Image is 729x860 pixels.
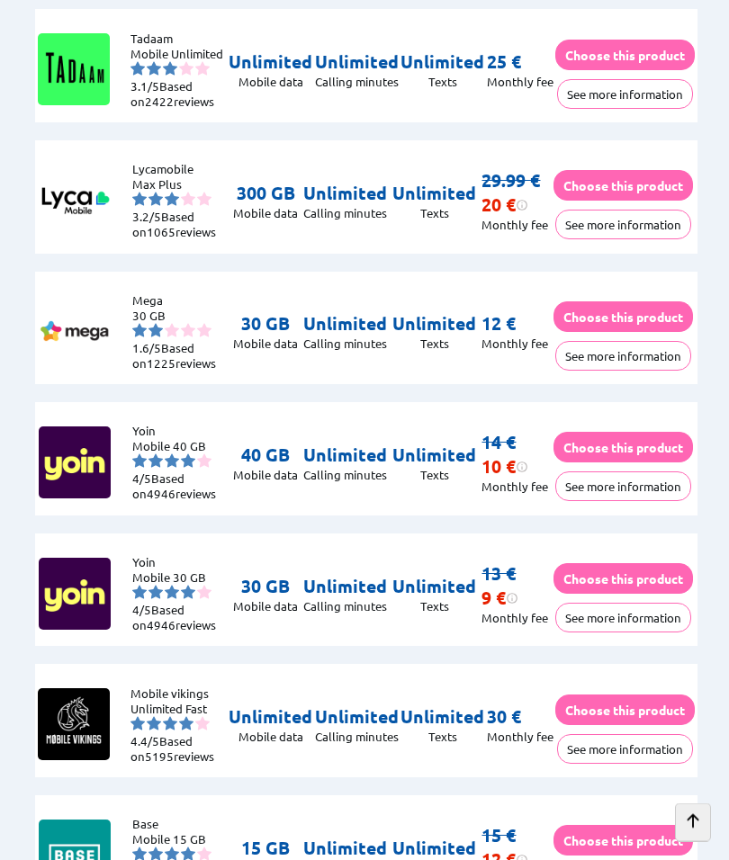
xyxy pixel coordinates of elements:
img: starnr3 [165,193,179,207]
p: Monthly fee [487,75,553,90]
span: 4946 [147,618,175,633]
p: Texts [392,468,476,483]
img: starnr5 [195,717,210,731]
li: Based on reviews [132,603,227,633]
img: information [516,461,528,474]
button: See more information [555,472,691,502]
p: Texts [400,730,484,745]
img: starnr3 [165,324,179,338]
s: 29.99 € [481,169,540,193]
img: starnr4 [179,62,193,76]
li: Base [132,817,227,832]
button: See more information [555,604,691,633]
a: Choose this product [553,572,693,587]
a: Choose this product [555,703,695,719]
img: starnr1 [132,454,147,469]
img: Logo of Yoin [39,559,111,631]
p: Unlimited [315,705,399,730]
a: See more information [555,479,691,495]
p: Unlimited [400,50,484,75]
a: See more information [555,218,691,233]
span: 5195 [145,749,174,765]
li: Based on reviews [130,734,225,765]
li: Mobile Unlimited [130,47,225,62]
p: Calling minutes [303,599,387,614]
img: starnr5 [197,193,211,207]
a: See more information [557,742,693,757]
span: 3.1/5 [130,79,159,94]
span: 4/5 [132,471,151,487]
s: 15 € [481,824,516,847]
span: 1.6/5 [132,341,161,356]
img: starnr2 [147,62,161,76]
img: starnr4 [181,454,195,469]
p: Texts [392,206,476,221]
li: Yoin [132,424,227,439]
s: 13 € [481,562,516,586]
a: See more information [557,87,693,103]
a: Choose this product [553,834,693,849]
li: Yoin [132,555,227,570]
p: Texts [400,75,484,90]
p: 30 GB [233,312,298,336]
span: 1225 [147,356,175,372]
img: starnr3 [163,62,177,76]
li: Based on reviews [132,471,227,502]
button: See more information [555,211,691,240]
img: starnr1 [132,324,147,338]
img: information [516,200,528,212]
span: 4946 [147,487,175,502]
img: starnr2 [148,193,163,207]
li: Based on reviews [130,79,225,110]
a: Choose this product [553,179,693,194]
img: Logo of Yoin [39,427,111,499]
s: 14 € [481,431,516,454]
p: 30 € [487,705,521,730]
img: starnr5 [197,324,211,338]
button: Choose this product [553,564,693,595]
img: starnr5 [195,62,210,76]
p: Mobile data [233,599,298,614]
div: 20 € [481,193,528,218]
div: 10 € [481,455,528,479]
li: Mobile 40 GB [132,439,227,454]
img: starnr5 [197,454,211,469]
p: Monthly fee [481,479,548,495]
p: Calling minutes [303,206,387,221]
span: 4.4/5 [130,734,159,749]
p: Monthly fee [487,730,553,745]
p: Monthly fee [481,611,548,626]
img: information [506,593,518,605]
button: Choose this product [555,40,695,71]
li: Mobile 30 GB [132,570,227,586]
p: Unlimited [229,50,312,75]
li: Mobile 15 GB [132,832,227,847]
p: Unlimited [303,575,387,599]
p: Unlimited [400,705,484,730]
li: Tadaam [130,31,225,47]
p: Calling minutes [303,468,387,483]
p: Calling minutes [315,730,399,745]
p: 30 GB [233,575,298,599]
button: See more information [557,80,693,110]
p: Unlimited [303,443,387,468]
p: Mobile data [229,75,312,90]
div: 9 € [481,587,518,611]
li: Max Plus [132,177,227,193]
li: Based on reviews [132,210,227,240]
p: Texts [392,336,476,352]
button: Choose this product [553,433,693,463]
li: Mega [132,293,227,309]
img: Logo of Tadaam [38,34,110,106]
img: Logo of Lycamobile [39,166,111,237]
img: starnr4 [181,193,195,207]
p: Unlimited [392,182,476,206]
span: 1065 [147,225,175,240]
img: starnr1 [132,586,147,600]
p: Unlimited [315,50,399,75]
img: starnr3 [165,454,179,469]
li: 30 GB [132,309,227,324]
img: starnr1 [132,193,147,207]
p: Mobile data [233,206,298,221]
button: Choose this product [553,826,693,856]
